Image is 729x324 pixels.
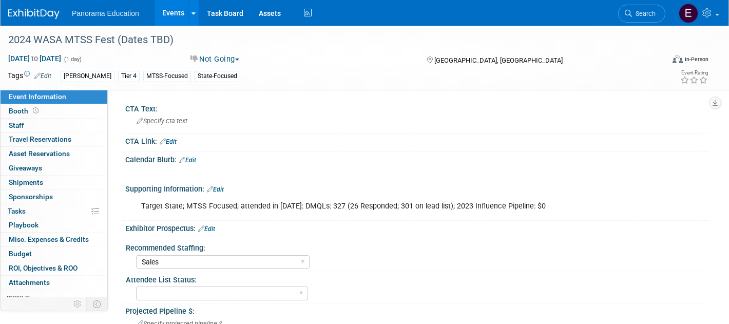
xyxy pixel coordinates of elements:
span: Giveaways [9,164,42,172]
span: Search [632,10,656,17]
span: [DATE] [DATE] [8,54,62,63]
a: Edit [34,72,51,80]
span: Booth not reserved yet [31,107,41,115]
a: Shipments [1,176,107,189]
span: ROI, Objectives & ROO [9,264,78,272]
a: more [1,290,107,304]
span: Misc. Expenses & Credits [9,235,89,243]
button: Not Going [187,54,243,65]
span: more [7,293,23,301]
td: Personalize Event Tab Strip [69,297,87,311]
div: Exhibitor Prospectus: [125,221,708,234]
span: Playbook [9,221,39,229]
span: Tasks [8,207,26,215]
span: Asset Reservations [9,149,70,158]
a: Event Information [1,90,107,104]
span: (1 day) [63,56,82,63]
a: Edit [207,186,224,193]
a: Travel Reservations [1,132,107,146]
span: Panorama Education [72,9,139,17]
a: Edit [179,157,196,164]
a: Edit [198,225,215,233]
span: to [30,54,40,63]
div: Tier 4 [118,71,140,82]
span: Event Information [9,92,66,101]
td: Toggle Event Tabs [87,297,108,311]
span: Budget [9,250,32,258]
div: Event Format [605,53,709,69]
div: Target State; MTSS Focused; attended in [DATE]: DMQLs: 327 (26 Responded; 301 on lead list); 2023... [134,196,596,217]
div: MTSS-Focused [143,71,191,82]
a: Staff [1,119,107,132]
span: Attachments [9,278,50,287]
a: Giveaways [1,161,107,175]
td: Tags [8,70,51,82]
a: Budget [1,247,107,261]
a: Attachments [1,276,107,290]
div: Attendee List Status: [126,272,704,285]
div: Projected Pipeline $: [125,303,708,316]
span: Sponsorships [9,193,53,201]
img: ExhibitDay [8,9,60,19]
div: Calendar Blurb: [125,152,708,165]
img: External Events Calendar [679,4,698,23]
div: CTA Text: [125,101,708,114]
a: ROI, Objectives & ROO [1,261,107,275]
div: 2024 WASA MTSS Fest (Dates TBD) [5,31,649,49]
div: [PERSON_NAME] [61,71,114,82]
span: Travel Reservations [9,135,71,143]
a: Misc. Expenses & Credits [1,233,107,246]
a: Search [618,5,665,23]
div: Supporting Information: [125,181,708,195]
a: Playbook [1,218,107,232]
a: Sponsorships [1,190,107,204]
span: Shipments [9,178,43,186]
span: Specify cta text [137,117,187,125]
div: State-Focused [195,71,240,82]
img: Format-Inperson.png [673,55,683,63]
div: Recommended Staffing: [126,240,704,253]
span: Staff [9,121,24,129]
span: Booth [9,107,41,115]
div: CTA Link: [125,134,708,147]
a: Booth [1,104,107,118]
div: In-Person [684,55,708,63]
a: Edit [160,138,177,145]
a: Asset Reservations [1,147,107,161]
a: Tasks [1,204,107,218]
div: Event Rating [680,70,708,75]
span: [GEOGRAPHIC_DATA], [GEOGRAPHIC_DATA] [434,56,563,64]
